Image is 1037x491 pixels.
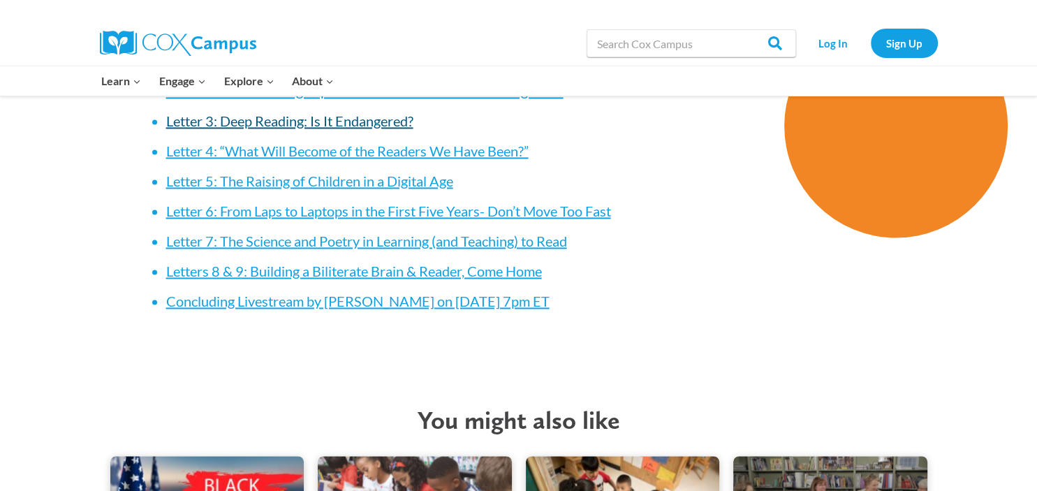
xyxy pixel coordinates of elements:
a: Letter 7: The Science and Poetry in Learning (and Teaching) to Read [166,233,567,250]
a: Log In [803,29,864,57]
nav: Primary Navigation [93,66,343,96]
a: Letter 3: Deep Reading: Is It Endangered? [166,113,413,130]
nav: Secondary Navigation [803,29,938,57]
a: Letter 4: “What Will Become of the Readers We Have Been?” [166,143,529,160]
a: Sign Up [871,29,938,57]
input: Search Cox Campus [587,29,796,57]
button: Child menu of Engage [150,66,215,96]
a: Letter 5: The Raising of Children in a Digital Age [166,173,453,190]
a: Concluding Livestream by [PERSON_NAME] on [DATE] 7pm ET [166,293,550,310]
a: Letters 8 & 9: Building a Biliterate Brain & Reader, Come Home [166,263,542,280]
button: Child menu of Explore [215,66,284,96]
a: Letter 6: From Laps to Laptops in the First Five Years- Don’t Move Too Fast [166,203,611,220]
h2: You might also like [89,406,948,436]
button: Child menu of About [283,66,343,96]
img: Cox Campus [100,31,256,56]
button: Child menu of Learn [93,66,151,96]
